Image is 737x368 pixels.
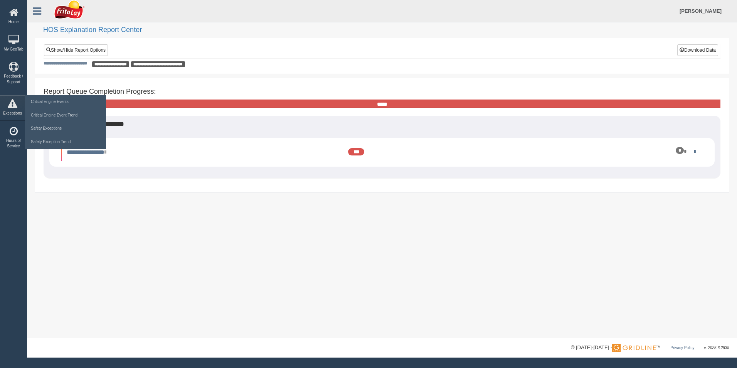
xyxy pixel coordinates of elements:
a: Critical Engine Events [29,95,102,109]
a: Critical Engine Event Trend [29,109,102,122]
a: Privacy Policy [670,346,694,350]
li: Expand [61,144,703,161]
span: v. 2025.6.2839 [704,346,729,350]
img: Gridline [612,344,656,352]
a: Safety Exception Trend [29,135,102,149]
h4: Report Queue Completion Progress: [44,88,720,96]
a: Safety Exceptions [29,122,102,135]
a: Show/Hide Report Options [44,44,108,56]
button: Download Data [677,44,718,56]
div: © [DATE]-[DATE] - ™ [571,344,729,352]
